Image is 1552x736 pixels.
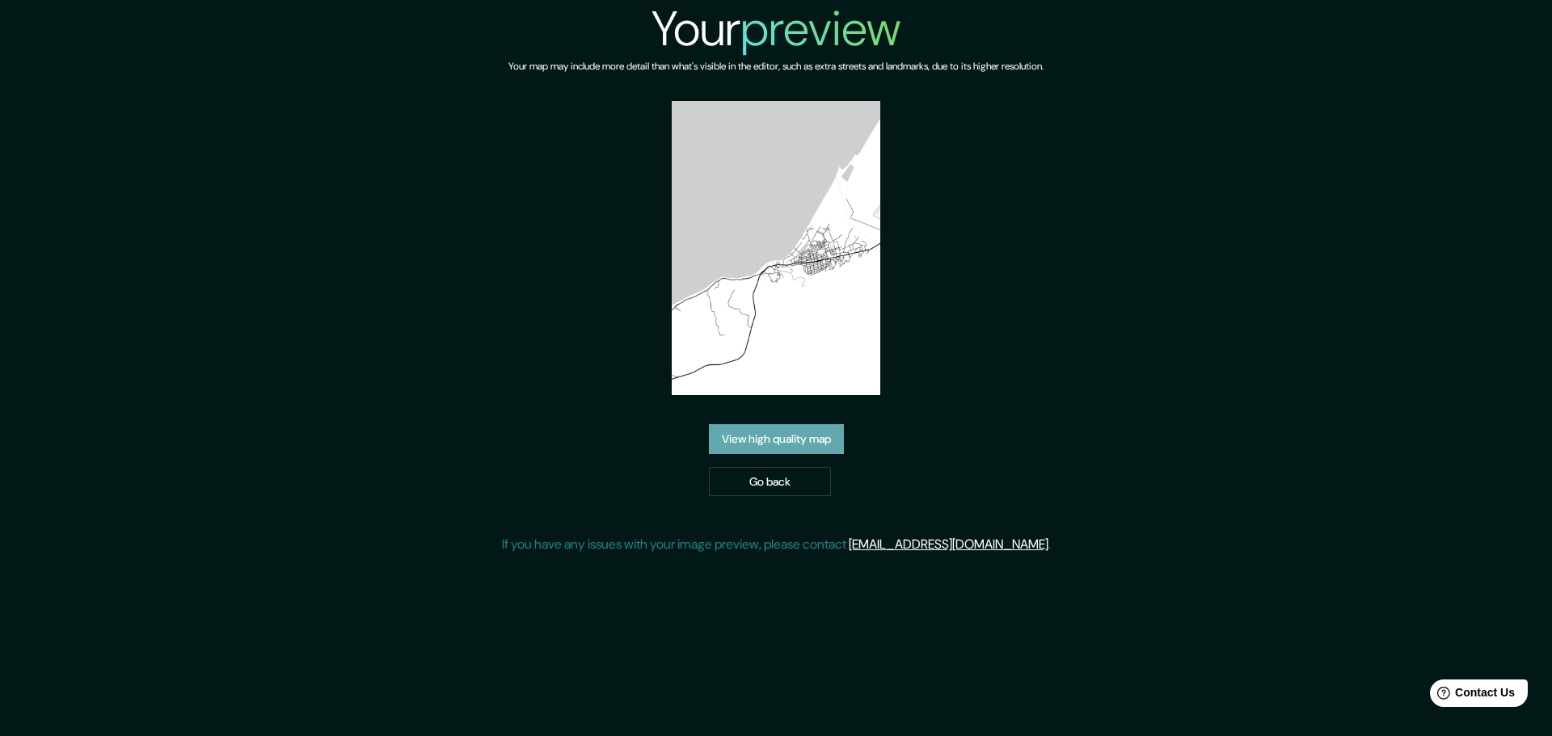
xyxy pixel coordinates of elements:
[849,536,1048,553] a: [EMAIL_ADDRESS][DOMAIN_NAME]
[508,58,1044,75] h6: Your map may include more detail than what's visible in the editor, such as extra streets and lan...
[709,424,844,454] a: View high quality map
[1408,673,1534,718] iframe: Help widget launcher
[709,467,831,497] a: Go back
[502,535,1051,554] p: If you have any issues with your image preview, please contact .
[672,101,880,395] img: created-map-preview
